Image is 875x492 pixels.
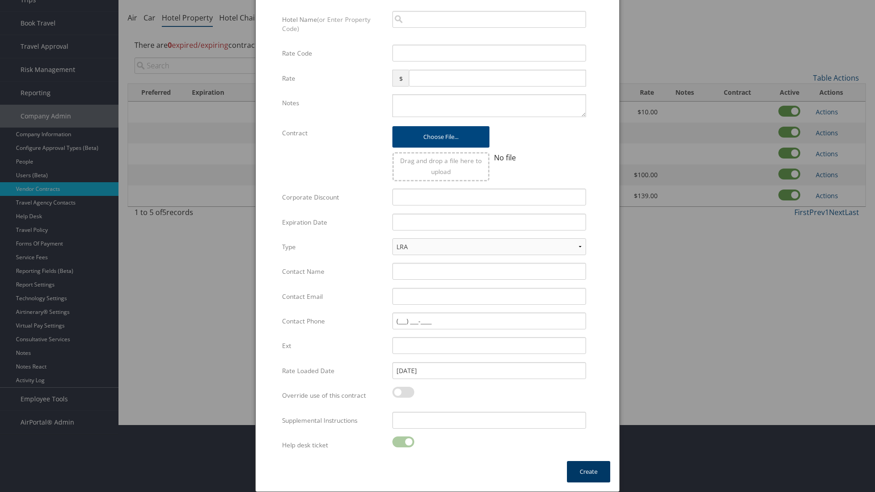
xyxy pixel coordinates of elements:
label: Rate Loaded Date [282,362,386,379]
button: Create [567,461,610,482]
label: Notes [282,94,386,112]
label: Supplemental Instructions [282,412,386,429]
label: Corporate Discount [282,189,386,206]
label: Rate [282,70,386,87]
span: $ [392,70,408,87]
label: Rate Code [282,45,386,62]
span: No file [494,153,516,163]
label: Type [282,238,386,256]
label: Contact Email [282,288,386,305]
label: Contract [282,124,386,142]
label: Contact Name [282,263,386,280]
input: (___) ___-____ [392,313,586,329]
span: Drag and drop a file here to upload [400,156,482,176]
label: Expiration Date [282,214,386,231]
label: Help desk ticket [282,436,386,454]
label: Override use of this contract [282,387,386,404]
label: Contact Phone [282,313,386,330]
label: Ext [282,337,386,354]
span: (or Enter Property Code) [282,15,371,33]
label: Hotel Name [282,11,386,38]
